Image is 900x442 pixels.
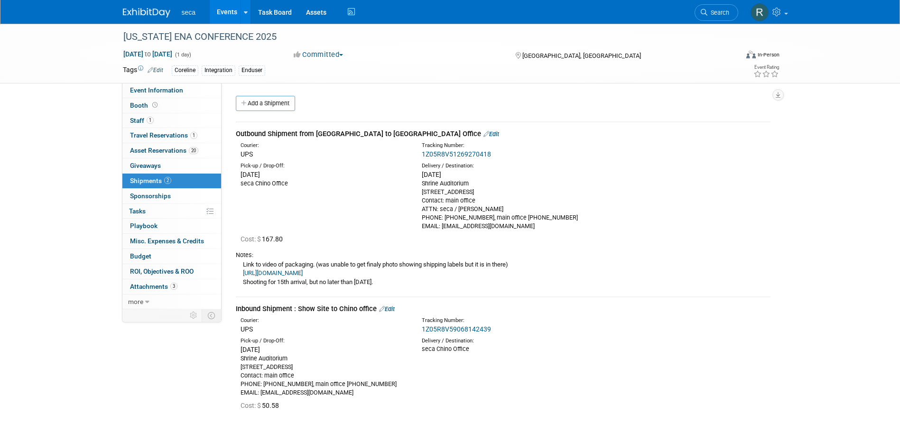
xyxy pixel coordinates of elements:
div: Shrine Auditorium [STREET_ADDRESS] Contact: main office ATTN: seca / [PERSON_NAME] PHONE: [PHONE_... [422,179,589,230]
span: to [143,50,152,58]
a: Budget [122,249,221,264]
div: Pick-up / Drop-Off: [241,162,408,170]
span: Tasks [129,207,146,215]
span: Search [707,9,729,16]
div: UPS [241,149,408,159]
img: ExhibitDay [123,8,170,18]
button: Committed [290,50,347,60]
span: Booth [130,101,159,109]
a: Edit [483,130,499,138]
a: Asset Reservations20 [122,143,221,158]
div: seca Chino Office [422,345,589,353]
div: Coreline [172,65,198,75]
a: Giveaways [122,158,221,173]
a: more [122,295,221,309]
span: Giveaways [130,162,161,169]
div: Outbound Shipment from [GEOGRAPHIC_DATA] to [GEOGRAPHIC_DATA] Office [236,129,770,139]
span: ROI, Objectives & ROO [130,267,194,275]
div: Shrine Auditorium [STREET_ADDRESS] Contact: main office PHONE: [PHONE_NUMBER], main office [PHONE... [241,354,408,397]
span: 1 [147,117,154,124]
span: Sponsorships [130,192,171,200]
img: Format-Inperson.png [746,51,756,58]
div: Delivery / Destination: [422,162,589,170]
div: [DATE] [241,170,408,179]
span: Event Information [130,86,183,94]
span: 1 [190,132,197,139]
div: Courier: [241,317,408,324]
div: Event Rating [753,65,779,70]
div: Delivery / Destination: [422,337,589,345]
div: seca Chino Office [241,179,408,188]
span: Cost: $ [241,402,262,409]
span: 3 [170,283,177,290]
span: [GEOGRAPHIC_DATA], [GEOGRAPHIC_DATA] [522,52,641,59]
img: Rachel Jordan [751,3,769,21]
a: Playbook [122,219,221,233]
span: 50.58 [241,402,283,409]
td: Personalize Event Tab Strip [186,309,202,322]
div: UPS [241,324,408,334]
span: seca [182,9,196,16]
a: Tasks [122,204,221,219]
td: Tags [123,65,163,76]
div: [DATE] [241,345,408,354]
span: Travel Reservations [130,131,197,139]
div: Tracking Number: [422,142,634,149]
a: Add a Shipment [236,96,295,111]
div: Notes: [236,251,770,259]
span: Staff [130,117,154,124]
div: Pick-up / Drop-Off: [241,337,408,345]
span: Budget [130,252,151,260]
div: Link to video of packaging. (was unable to get finaly photo showing shipping labels but it is in ... [236,259,770,287]
span: (1 day) [174,52,191,58]
span: 20 [189,147,198,154]
td: Toggle Event Tabs [202,309,221,322]
div: Tracking Number: [422,317,634,324]
a: 1Z05R8V59068142439 [422,325,491,333]
div: [US_STATE] ENA CONFERENCE 2025 [120,28,724,46]
a: 1Z05R8V51269270418 [422,150,491,158]
div: Courier: [241,142,408,149]
div: Inbound Shipment : Show Site to Chino office [236,304,770,314]
span: Booth not reserved yet [150,101,159,109]
span: 2 [164,177,171,184]
div: In-Person [757,51,779,58]
a: Edit [379,305,395,313]
span: 167.80 [241,235,287,243]
span: more [128,298,143,305]
a: Travel Reservations1 [122,128,221,143]
div: [DATE] [422,170,589,179]
a: ROI, Objectives & ROO [122,264,221,279]
a: Sponsorships [122,189,221,203]
div: Integration [202,65,235,75]
a: Event Information [122,83,221,98]
span: Cost: $ [241,235,262,243]
a: Staff1 [122,113,221,128]
a: Misc. Expenses & Credits [122,234,221,249]
a: [URL][DOMAIN_NAME] [243,269,303,276]
span: Shipments [130,177,171,184]
span: Asset Reservations [130,147,198,154]
span: [DATE] [DATE] [123,50,173,58]
span: Attachments [130,283,177,290]
span: Misc. Expenses & Credits [130,237,204,245]
a: Shipments2 [122,174,221,188]
a: Search [695,4,738,21]
div: Enduser [239,65,265,75]
a: Booth [122,98,221,113]
a: Edit [148,67,163,74]
div: Event Format [682,49,780,64]
span: Playbook [130,222,158,230]
a: Attachments3 [122,279,221,294]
